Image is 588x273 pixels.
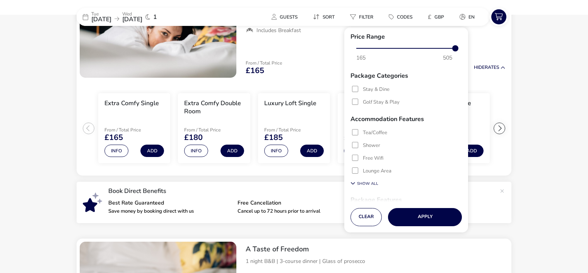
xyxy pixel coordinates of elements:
[474,64,485,70] span: Hide
[94,90,174,167] swiper-slide: 1 / 8
[356,55,366,61] span: 165
[140,145,164,157] button: Add
[428,13,431,21] i: £
[91,15,111,24] span: [DATE]
[238,209,361,214] p: Cancel up to 72 hours prior to arrival
[265,11,304,22] button: Guests
[363,143,380,148] label: Shower
[104,99,159,107] h3: Extra Comfy Single
[108,209,231,214] p: Save money by booking direct with us
[344,128,399,132] p: From / Total Price
[453,11,481,22] button: en
[350,110,462,124] h3: Accommodation Features
[104,128,159,132] p: From / Total Price
[256,27,301,34] span: Includes Breakfast
[265,11,307,22] naf-pibe-menu-bar-item: Guests
[350,67,462,80] h3: Package Categories
[104,145,128,157] button: Info
[344,99,403,116] h3: Luxury Loft Double Room
[307,11,344,22] naf-pibe-menu-bar-item: Sort
[363,87,390,92] label: Stay & Dine
[307,11,341,22] button: Sort
[350,179,378,188] button: Show All
[108,200,231,206] p: Best Rate Guaranteed
[238,200,361,206] p: Free Cancellation
[344,11,379,22] button: Filter
[246,61,282,65] p: From / Total Price
[383,11,419,22] button: Codes
[383,11,422,22] naf-pibe-menu-bar-item: Codes
[359,14,373,20] span: Filter
[363,156,383,161] label: Free Wifi
[323,14,335,20] span: Sort
[434,14,444,20] span: GBP
[363,169,391,174] label: Lounge Area
[184,99,244,116] h3: Extra Comfy Double Room
[363,130,387,135] label: Tea/Coffee
[246,257,505,265] p: 1 night B&B | 3-course dinner | Glass of prosecco
[108,188,496,194] p: Book Direct Benefits
[264,99,316,107] h3: Luxury Loft Single
[422,11,450,22] button: £GBP
[334,90,414,167] swiper-slide: 4 / 8
[264,145,288,157] button: Info
[254,90,334,167] swiper-slide: 3 / 8
[184,145,208,157] button: Info
[264,128,319,132] p: From / Total Price
[300,145,324,157] button: Add
[246,67,264,75] span: £165
[363,100,400,105] label: Golf Stay & Play
[422,11,453,22] naf-pibe-menu-bar-item: £GBP
[280,14,297,20] span: Guests
[443,55,452,61] span: 505
[350,191,462,205] h3: Package Features
[220,145,244,157] button: Add
[174,90,254,167] swiper-slide: 2 / 8
[344,11,383,22] naf-pibe-menu-bar-item: Filter
[350,208,382,226] button: Clear
[460,145,484,157] button: Add
[397,14,412,20] span: Codes
[344,134,362,142] span: £200
[184,134,203,142] span: £180
[264,134,283,142] span: £185
[104,134,123,142] span: £165
[246,245,505,254] h2: A Taste of Freedom
[350,27,462,41] h3: Price Range
[474,65,505,70] button: HideRates
[494,90,573,167] swiper-slide: 6 / 8
[122,15,142,24] span: [DATE]
[452,45,458,51] span: Price Range
[122,12,142,16] p: Wed
[184,128,239,132] p: From / Total Price
[453,11,484,22] naf-pibe-menu-bar-item: en
[388,208,462,226] button: Apply
[91,12,111,16] p: Tue
[153,14,157,20] span: 1
[468,14,475,20] span: en
[344,145,368,157] button: Info
[77,8,193,26] div: Tue[DATE]Wed[DATE]1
